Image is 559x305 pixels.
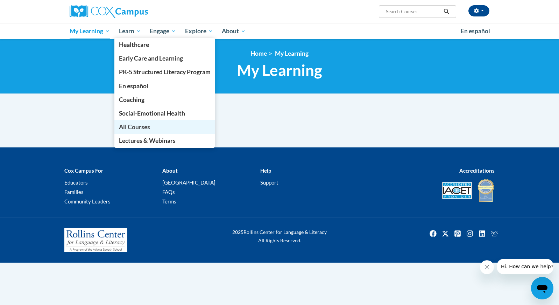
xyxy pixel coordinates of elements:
img: Facebook group icon [489,228,500,239]
span: 2025 [232,229,243,235]
a: Early Care and Learning [114,51,215,65]
img: Accredited IACET® Provider [442,182,472,199]
span: My Learning [237,61,322,79]
iframe: Button to launch messaging window [531,277,553,299]
a: Community Leaders [64,198,111,205]
a: Families [64,189,84,195]
a: Instagram [464,228,475,239]
img: Rollins Center for Language & Literacy - A Program of the Atlanta Speech School [64,228,127,252]
span: PK-5 Structured Literacy Program [119,68,211,76]
button: Search [441,7,452,16]
span: Learn [119,27,141,35]
img: Twitter icon [440,228,451,239]
b: Help [260,167,271,174]
img: Instagram icon [464,228,475,239]
input: Search Courses [385,7,441,16]
a: Facebook Group [489,228,500,239]
span: Healthcare [119,41,149,48]
span: En español [461,27,490,35]
a: Facebook [427,228,439,239]
a: Healthcare [114,38,215,51]
a: Terms [162,198,176,205]
span: Early Care and Learning [119,55,183,62]
a: About [218,23,250,39]
a: Learn [114,23,146,39]
span: Coaching [119,96,144,103]
span: Explore [185,27,213,35]
a: En español [114,79,215,93]
a: Social-Emotional Health [114,106,215,120]
a: All Courses [114,120,215,134]
iframe: Close message [480,260,494,274]
a: Cox Campus [70,5,203,18]
a: FAQs [162,189,175,195]
img: Cox Campus [70,5,148,18]
b: Accreditations [459,167,495,174]
a: Coaching [114,93,215,106]
span: Social-Emotional Health [119,110,185,117]
div: Main menu [59,23,500,39]
iframe: Message from company [497,259,553,274]
a: Explore [181,23,218,39]
a: Lectures & Webinars [114,134,215,147]
a: Linkedin [476,228,488,239]
a: En español [456,24,495,39]
b: Cox Campus For [64,167,103,174]
a: My Learning [65,23,114,39]
span: All Courses [119,123,150,131]
img: IDA® Accredited [477,178,495,203]
span: En español [119,82,148,90]
a: Home [250,50,267,57]
a: PK-5 Structured Literacy Program [114,65,215,79]
a: Pinterest [452,228,463,239]
a: [GEOGRAPHIC_DATA] [162,179,215,186]
div: Rollins Center for Language & Literacy All Rights Reserved. [206,228,353,245]
img: LinkedIn icon [476,228,488,239]
span: About [222,27,246,35]
a: Educators [64,179,88,186]
a: Twitter [440,228,451,239]
a: Engage [145,23,181,39]
a: My Learning [275,50,309,57]
a: Support [260,179,278,186]
b: About [162,167,178,174]
span: My Learning [70,27,110,35]
span: Lectures & Webinars [119,137,176,144]
img: Pinterest icon [452,228,463,239]
span: Engage [150,27,176,35]
button: Account Settings [468,5,489,16]
img: Facebook icon [427,228,439,239]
